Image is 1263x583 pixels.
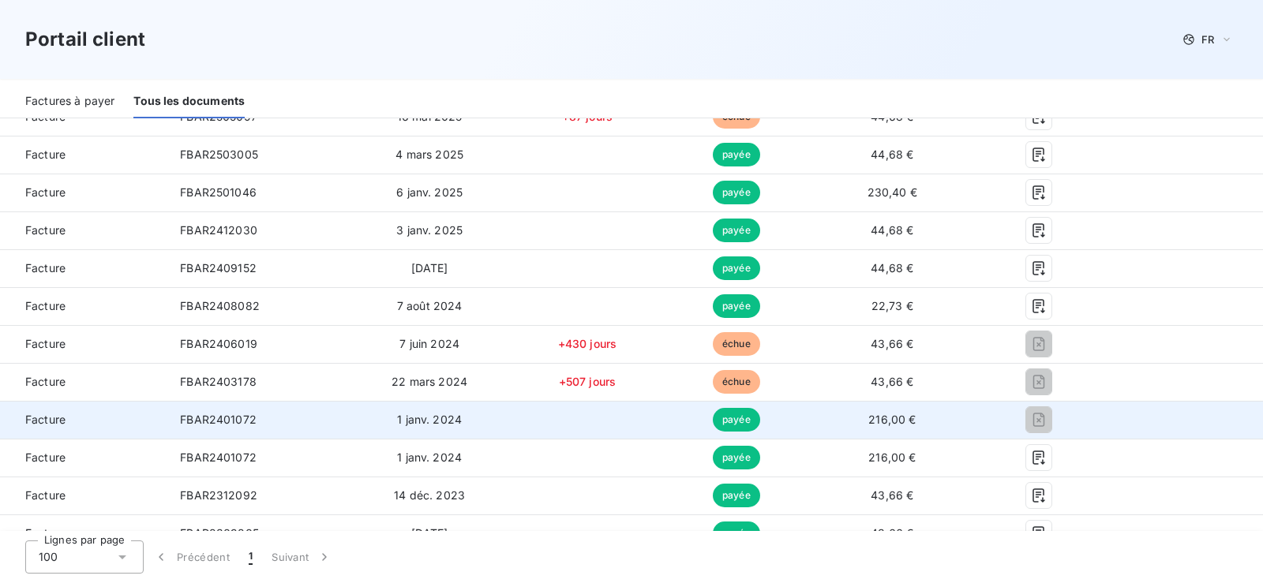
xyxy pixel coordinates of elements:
span: 1 [249,549,253,565]
span: FBAR2401072 [180,450,257,464]
span: 14 déc. 2023 [394,488,465,502]
span: 44,68 € [871,223,913,237]
span: 100 [39,549,58,565]
span: payée [713,181,760,204]
span: 4 mars 2025 [395,148,463,161]
span: [DATE] [411,526,448,540]
span: payée [713,294,760,318]
button: Précédent [144,540,239,574]
span: échue [713,332,760,356]
span: Facture [13,412,155,428]
span: 3 janv. 2025 [396,223,463,237]
span: payée [713,408,760,432]
span: Facture [13,525,155,541]
span: payée [713,446,760,469]
span: FBAR2412030 [180,223,257,237]
span: 6 janv. 2025 [396,185,463,199]
span: Facture [13,260,155,276]
span: Facture [13,298,155,314]
span: FBAR2309205 [180,526,259,540]
span: 216,00 € [868,413,916,426]
span: Facture [13,488,155,503]
button: Suivant [262,540,342,574]
span: FBAR2501046 [180,185,257,199]
span: FBAR2401072 [180,413,257,426]
span: Facture [13,450,155,465]
span: payée [713,219,760,242]
span: +430 jours [558,337,617,350]
span: 43,66 € [871,526,913,540]
span: Facture [13,222,155,238]
span: FR [1201,33,1214,46]
div: Tous les documents [133,85,245,118]
span: FBAR2403178 [180,375,257,388]
h3: Portail client [25,25,145,54]
span: 43,66 € [871,337,913,350]
span: 44,68 € [871,261,913,275]
span: 44,68 € [871,148,913,161]
span: payée [713,256,760,280]
span: Facture [13,374,155,390]
span: payée [713,521,760,545]
span: payée [713,143,760,166]
span: FBAR2406019 [180,337,257,350]
span: 43,66 € [871,375,913,388]
span: payée [713,484,760,507]
span: 43,66 € [871,488,913,502]
span: 7 août 2024 [397,299,463,312]
span: Facture [13,336,155,352]
span: 7 juin 2024 [399,337,459,350]
span: 22,73 € [871,299,913,312]
div: Factures à payer [25,85,114,118]
span: FBAR2312092 [180,488,257,502]
span: 1 janv. 2024 [397,450,462,464]
span: FBAR2503005 [180,148,258,161]
span: Facture [13,185,155,200]
span: +507 jours [559,375,617,388]
span: échue [713,370,760,394]
button: 1 [239,540,262,574]
span: 22 mars 2024 [392,375,467,388]
span: [DATE] [411,261,448,275]
span: FBAR2408082 [180,299,260,312]
span: 216,00 € [868,450,916,464]
span: Facture [13,147,155,163]
span: 230,40 € [868,185,917,199]
span: FBAR2409152 [180,261,257,275]
span: 1 janv. 2024 [397,413,462,426]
